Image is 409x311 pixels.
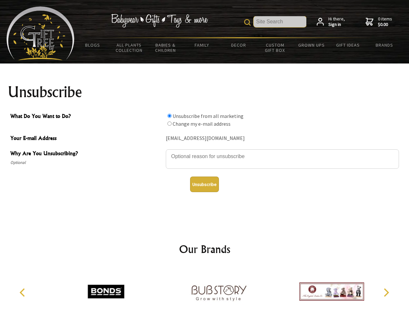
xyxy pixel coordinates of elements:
[190,177,219,192] button: Unsubscribe
[10,134,163,144] span: Your E-mail Address
[317,16,345,28] a: Hi there,Sign in
[10,112,163,121] span: What Do You Want to Do?
[366,38,403,52] a: Brands
[147,38,184,57] a: Babies & Children
[10,149,163,159] span: Why Are You Unsubscribing?
[254,16,306,27] input: Site Search
[184,38,221,52] a: Family
[167,114,172,118] input: What Do You Want to Do?
[257,38,293,57] a: Custom Gift Box
[13,241,396,257] h2: Our Brands
[378,16,392,28] span: 0 items
[111,38,148,57] a: All Plants Collection
[220,38,257,52] a: Decor
[330,38,366,52] a: Gift Ideas
[10,159,163,167] span: Optional
[173,121,231,127] label: Change my e-mail address
[173,113,244,119] label: Unsubscribe from all marketing
[328,22,345,28] strong: Sign in
[244,19,251,26] img: product search
[8,84,402,100] h1: Unsubscribe
[6,6,74,60] img: Babyware - Gifts - Toys and more...
[366,16,392,28] a: 0 items$0.00
[16,285,30,300] button: Previous
[167,121,172,126] input: What Do You Want to Do?
[166,149,399,169] textarea: Why Are You Unsubscribing?
[293,38,330,52] a: Grown Ups
[166,133,399,144] div: [EMAIL_ADDRESS][DOMAIN_NAME]
[379,285,393,300] button: Next
[328,16,345,28] span: Hi there,
[111,14,208,28] img: Babywear - Gifts - Toys & more
[74,38,111,52] a: BLOGS
[378,22,392,28] strong: $0.00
